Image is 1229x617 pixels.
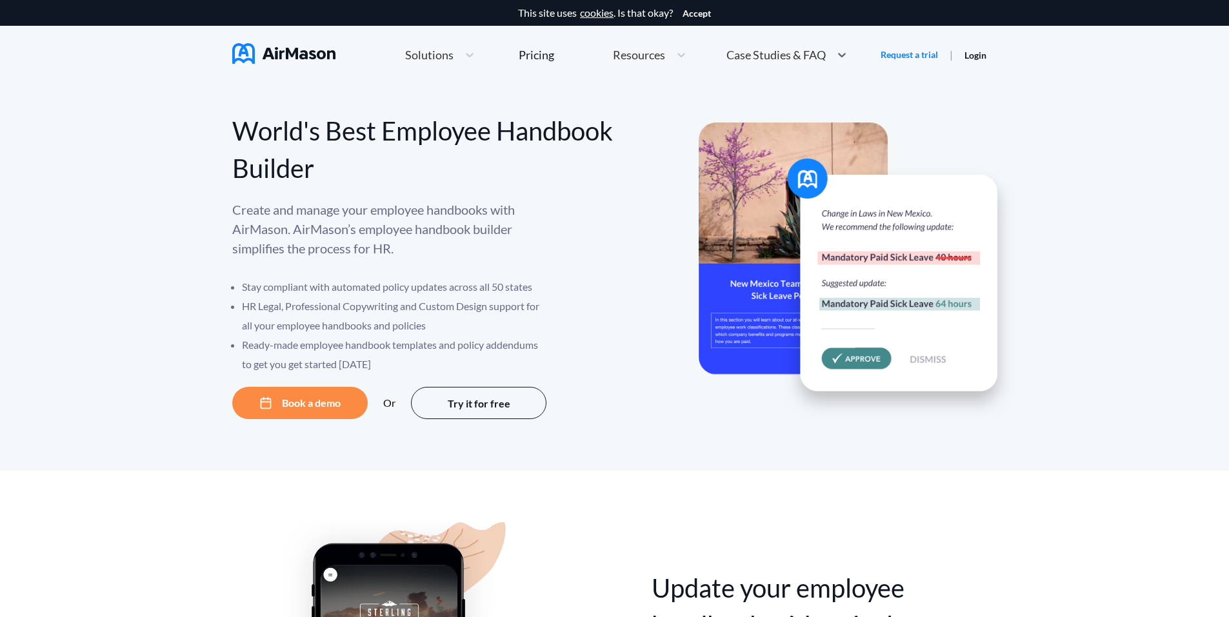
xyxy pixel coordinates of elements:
[699,122,1015,418] img: hero-banner
[232,43,335,64] img: AirMason Logo
[232,200,548,258] p: Create and manage your employee handbooks with AirMason. AirMason’s employee handbook builder sim...
[405,49,454,61] span: Solutions
[411,387,546,419] button: Try it for free
[950,48,953,61] span: |
[726,49,826,61] span: Case Studies & FAQ
[580,7,614,19] a: cookies
[242,297,548,335] li: HR Legal, Professional Copywriting and Custom Design support for all your employee handbooks and ...
[881,48,938,61] a: Request a trial
[964,50,986,61] a: Login
[232,387,368,419] button: Book a demo
[383,397,395,409] div: Or
[613,49,665,61] span: Resources
[683,8,711,19] button: Accept cookies
[242,277,548,297] li: Stay compliant with automated policy updates across all 50 states
[242,335,548,374] li: Ready-made employee handbook templates and policy addendums to get you get started [DATE]
[232,112,615,187] div: World's Best Employee Handbook Builder
[519,43,554,66] a: Pricing
[519,49,554,61] div: Pricing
